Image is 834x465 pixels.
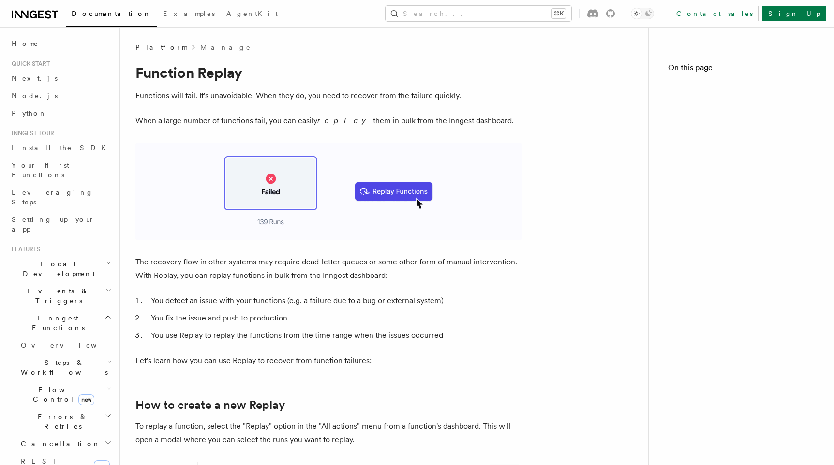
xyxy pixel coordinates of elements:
[135,89,522,102] p: Functions will fail. It's unavoidable. When they do, you need to recover from the failure quickly.
[386,6,571,21] button: Search...⌘K
[17,358,108,377] span: Steps & Workflows
[17,336,114,354] a: Overview
[157,3,221,26] a: Examples
[8,130,54,137] span: Inngest tour
[226,10,278,17] span: AgentKit
[72,10,151,17] span: Documentation
[8,139,114,157] a: Install the SDK
[631,8,654,19] button: Toggle dark mode
[12,161,69,179] span: Your first Functions
[8,309,114,336] button: Inngest Functions
[8,259,105,278] span: Local Development
[135,114,522,128] p: When a large number of functions fail, you can easily them in bulk from the Inngest dashboard.
[8,255,114,282] button: Local Development
[670,6,759,21] a: Contact sales
[12,109,47,117] span: Python
[8,60,50,68] span: Quick start
[17,435,114,452] button: Cancellation
[8,157,114,184] a: Your first Functions
[12,92,58,100] span: Node.js
[17,412,105,431] span: Errors & Retries
[8,282,114,309] button: Events & Triggers
[17,385,106,404] span: Flow Control
[148,329,522,342] li: You use Replay to replay the functions from the time range when the issues occurred
[17,408,114,435] button: Errors & Retries
[552,9,566,18] kbd: ⌘K
[221,3,283,26] a: AgentKit
[317,116,373,125] em: replay
[8,286,105,305] span: Events & Triggers
[66,3,157,27] a: Documentation
[135,143,522,240] img: Relay graphic
[135,64,522,81] h1: Function Replay
[163,10,215,17] span: Examples
[135,354,522,367] p: Let's learn how you can use Replay to recover from function failures:
[8,246,40,253] span: Features
[148,311,522,325] li: You fix the issue and push to production
[17,354,114,381] button: Steps & Workflows
[8,87,114,104] a: Node.js
[8,211,114,238] a: Setting up your app
[8,104,114,122] a: Python
[135,420,522,447] p: To replay a function, select the "Replay" option in the "All actions" menu from a function's dash...
[135,398,285,412] a: How to create a new Replay
[135,255,522,282] p: The recovery flow in other systems may require dead-letter queues or some other form of manual in...
[135,43,187,52] span: Platform
[200,43,252,52] a: Manage
[668,62,815,77] h4: On this page
[12,144,112,152] span: Install the SDK
[17,439,101,449] span: Cancellation
[8,35,114,52] a: Home
[21,341,120,349] span: Overview
[12,74,58,82] span: Next.js
[8,184,114,211] a: Leveraging Steps
[762,6,826,21] a: Sign Up
[12,216,95,233] span: Setting up your app
[78,394,94,405] span: new
[12,39,39,48] span: Home
[12,189,93,206] span: Leveraging Steps
[8,313,104,333] span: Inngest Functions
[8,70,114,87] a: Next.js
[17,381,114,408] button: Flow Controlnew
[148,294,522,307] li: You detect an issue with your functions (e.g. a failure due to a bug or external system)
